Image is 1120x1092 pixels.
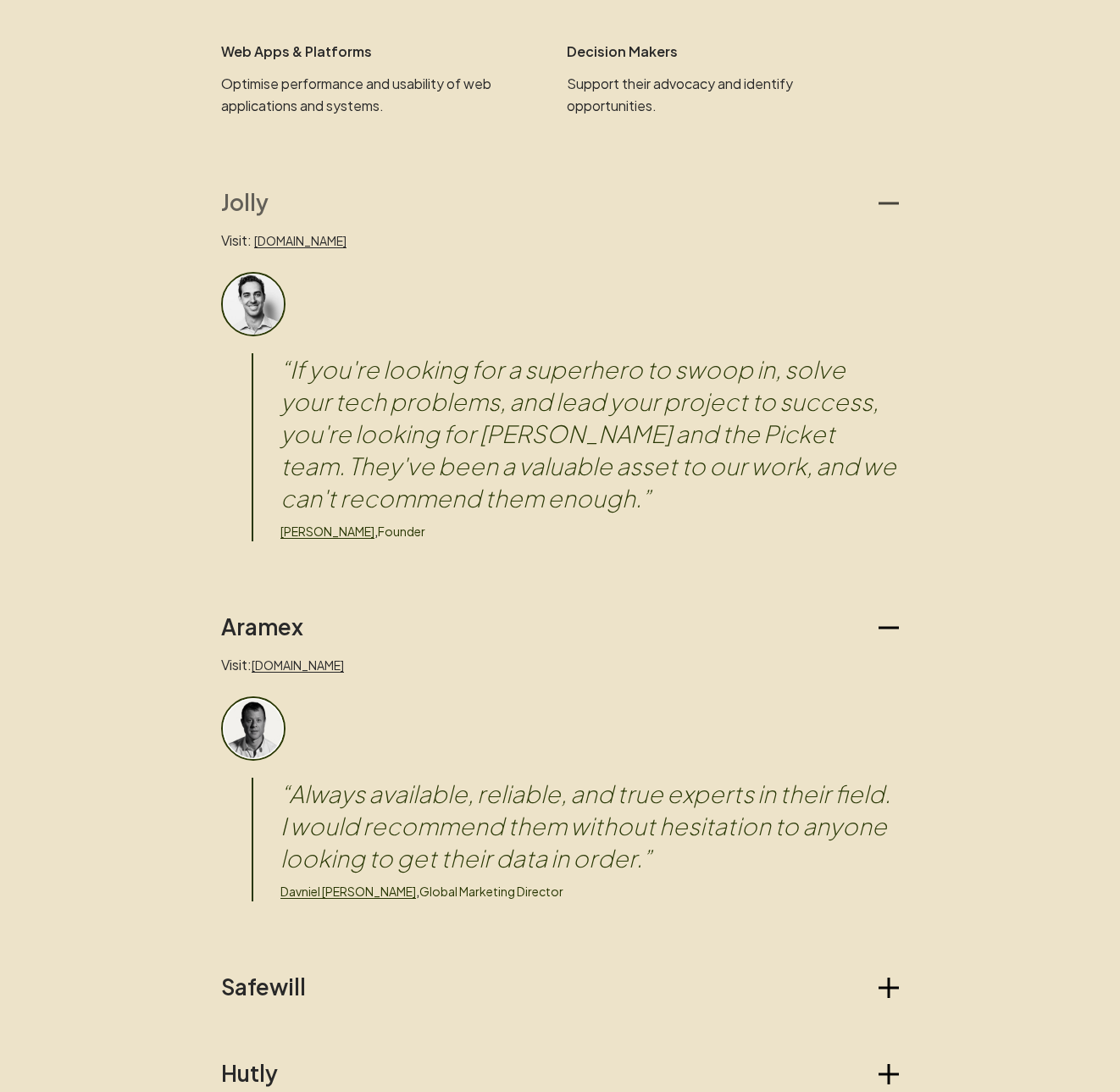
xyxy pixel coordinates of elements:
p: Support their advocacy and identify opportunities. [567,73,879,117]
p: Web Apps & Platforms [221,41,533,63]
div: , [280,881,899,901]
p: Visit: [221,230,899,252]
button: Aramex [221,613,899,640]
h2: Hutly [221,1060,278,1087]
a: Davniel [PERSON_NAME] [280,884,416,899]
div: Aramex [221,640,899,901]
p: Decision Makers [567,41,879,63]
div: , [280,521,899,541]
button: Hutly [221,1060,899,1087]
p: Visit: [221,654,899,676]
a: [DOMAIN_NAME] [254,233,347,248]
img: Client headshot [221,272,286,336]
button: Safewill [221,973,899,1001]
button: Jolly [221,189,899,216]
blockquote: “ Always available, reliable, and true experts in their field. I would recommend them without hes... [280,778,899,874]
blockquote: “ If you're looking for a superhero to swoop in, solve your tech problems, and lead your project ... [280,353,899,514]
p: Founder [378,522,425,540]
h2: Aramex [221,613,303,640]
a: [DOMAIN_NAME] [252,657,344,673]
p: Optimise performance and usability of web applications and systems. [221,73,533,117]
a: [PERSON_NAME] [280,524,374,539]
img: Client headshot [221,696,286,761]
iframe: Netlify Drawer [230,1051,890,1092]
div: Jolly [221,216,899,541]
h2: Jolly [221,189,269,216]
h2: Safewill [221,973,306,1001]
p: Global Marketing Director [419,882,563,901]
